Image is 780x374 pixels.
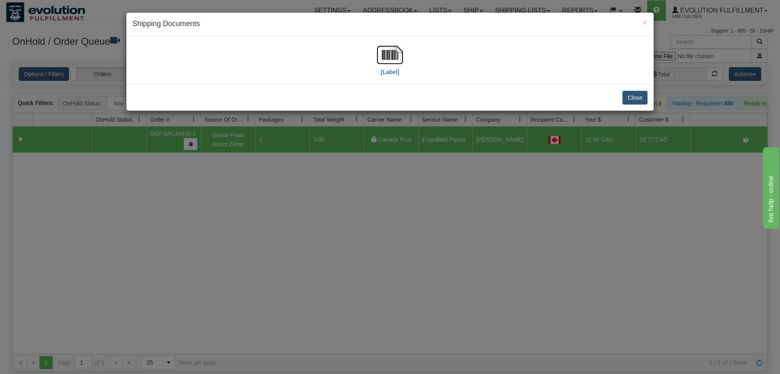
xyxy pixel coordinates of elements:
h4: Shipping Documents [132,19,648,29]
button: Close [622,91,648,105]
label: [Label] [381,68,399,76]
button: Close [643,18,648,26]
iframe: chat widget [761,145,779,228]
span: × [643,17,648,27]
a: [Label] [377,51,403,75]
img: barcode.jpg [377,42,403,68]
div: live help - online [6,5,75,15]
